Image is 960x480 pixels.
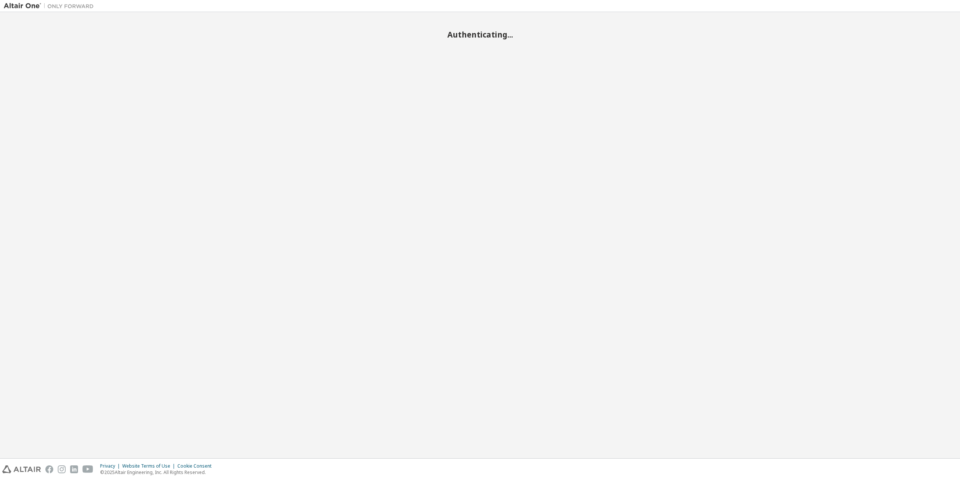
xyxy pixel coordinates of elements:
img: instagram.svg [58,465,66,473]
h2: Authenticating... [4,30,956,39]
img: linkedin.svg [70,465,78,473]
img: Altair One [4,2,97,10]
div: Privacy [100,463,122,469]
div: Cookie Consent [177,463,216,469]
img: altair_logo.svg [2,465,41,473]
img: youtube.svg [82,465,93,473]
img: facebook.svg [45,465,53,473]
div: Website Terms of Use [122,463,177,469]
p: © 2025 Altair Engineering, Inc. All Rights Reserved. [100,469,216,475]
